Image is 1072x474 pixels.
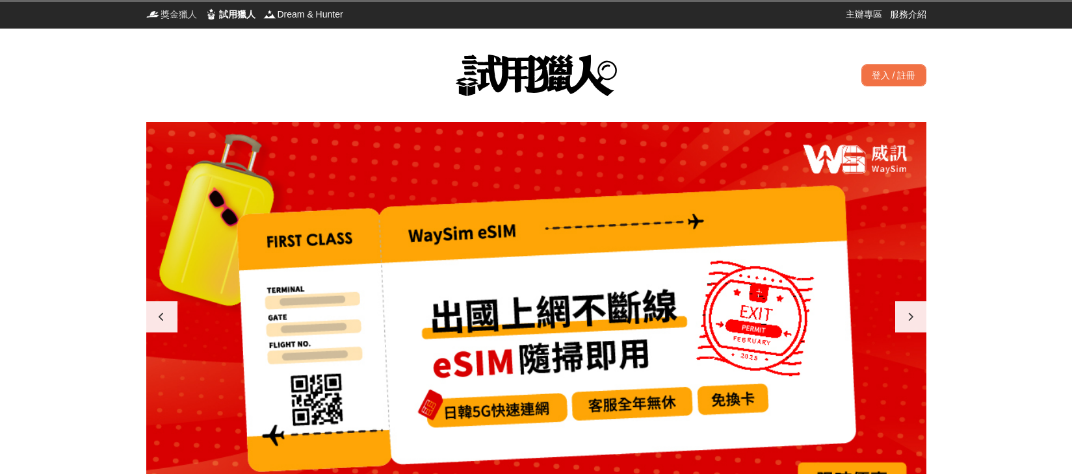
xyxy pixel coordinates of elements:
span: Dream & Hunter [278,8,343,21]
a: 主辦專區 [846,8,882,21]
a: 服務介紹 [890,8,926,21]
a: 獎金獵人獎金獵人 [146,8,197,21]
span: 獎金獵人 [161,8,197,21]
a: 試用獵人試用獵人 [205,8,255,21]
img: Dream & Hunter [263,8,276,21]
span: 試用獵人 [219,8,255,21]
div: 登入 / 註冊 [861,64,926,86]
img: 獎金獵人 [146,8,159,21]
a: Dream & HunterDream & Hunter [263,8,343,21]
img: 試用獵人 [456,55,617,96]
img: 試用獵人 [205,8,218,21]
